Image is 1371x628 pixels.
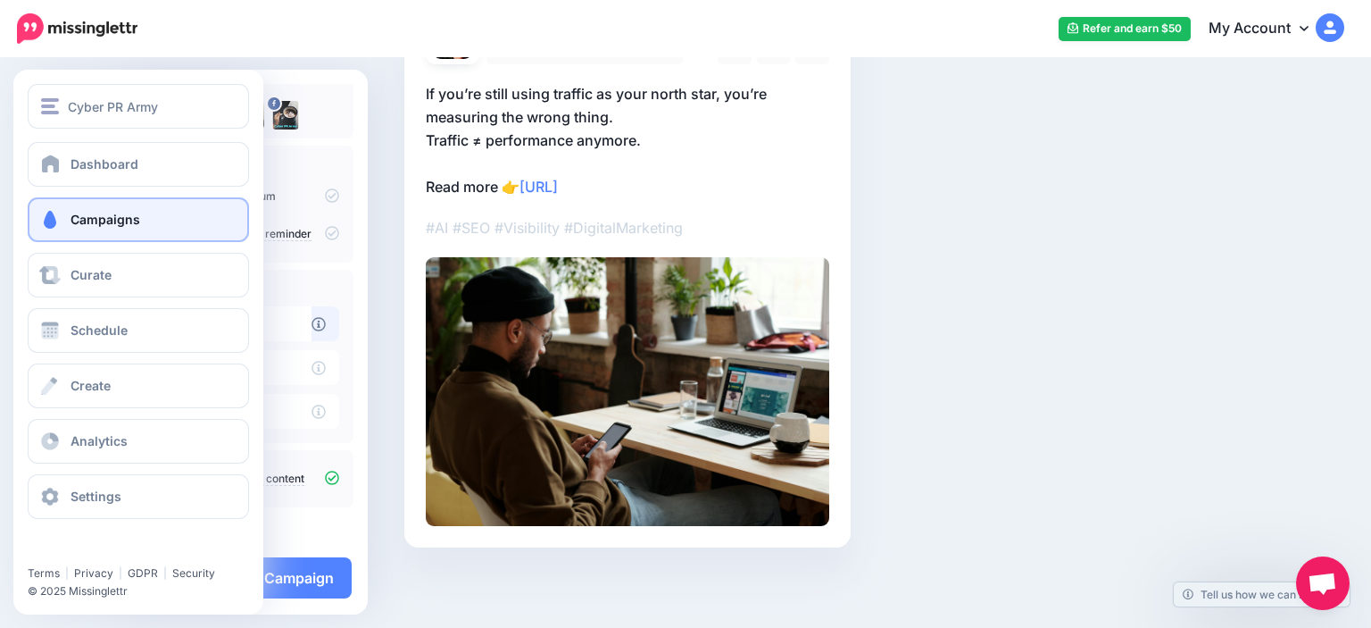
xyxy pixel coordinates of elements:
a: GDPR [128,566,158,580]
img: menu.png [41,98,59,114]
span: Cyber PR Army [68,96,158,117]
a: update reminder [228,227,312,241]
span: Campaigns [71,212,140,227]
img: Missinglettr [17,13,137,44]
span: | [65,566,69,580]
span: Analytics [71,433,128,448]
a: My Account [1191,7,1344,51]
span: Settings [71,489,121,504]
span: Curate [71,267,112,282]
a: [URL] [519,178,558,196]
span: Create [71,378,111,393]
iframe: Twitter Follow Button [28,540,163,558]
span: | [163,566,167,580]
a: Campaigns [28,197,249,242]
a: Tell us how we can improve [1174,582,1350,607]
span: Dashboard [71,156,138,172]
img: 14100445_1077316775692974_7124619105766794839_n-bsa36730.png [271,101,300,130]
a: Schedule [28,308,249,353]
span: | [119,566,122,580]
button: Cyber PR Army [28,84,249,129]
a: Terms [28,566,60,580]
a: Security [172,566,215,580]
p: #AI #SEO #Visibility #DigitalMarketing [426,216,829,239]
a: Settings [28,474,249,519]
span: Schedule [71,322,128,338]
a: Curate [28,253,249,297]
a: Privacy [74,566,113,580]
a: Dashboard [28,142,249,187]
a: Analytics [28,419,249,464]
li: © 2025 Missinglettr [28,582,260,600]
img: WI4X3TWU6YOUSQLMI7AQL9M63QKAUUDN.jpg [426,257,829,526]
p: If you’re still using traffic as your north star, you’re measuring the wrong thing. Traffic ≠ per... [426,82,829,198]
a: Open chat [1296,557,1350,610]
a: Create [28,364,249,408]
a: Refer and earn $50 [1059,17,1191,41]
